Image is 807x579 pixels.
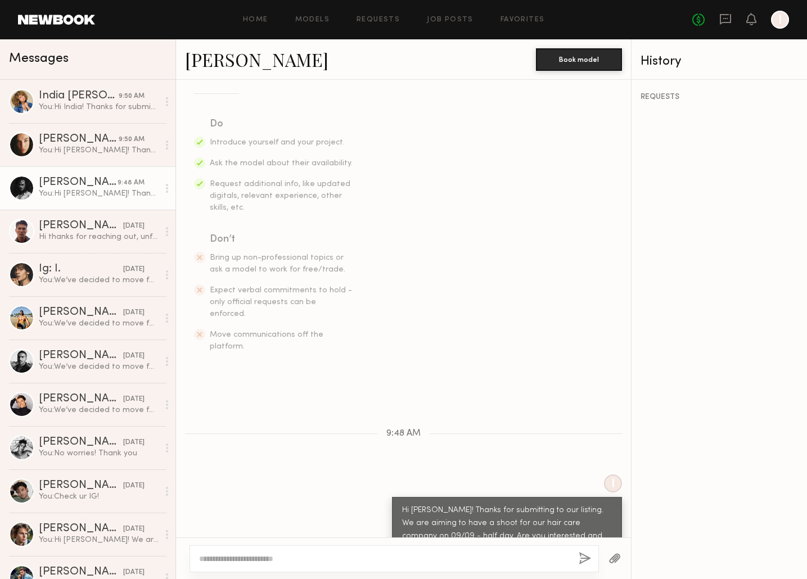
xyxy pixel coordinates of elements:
div: [PERSON_NAME] [39,134,119,145]
div: Do [210,116,354,132]
span: Expect verbal commitments to hold - only official requests can be enforced. [210,287,352,318]
span: Request additional info, like updated digitals, relevant experience, other skills, etc. [210,180,350,211]
div: [DATE] [123,351,145,361]
div: Hi [PERSON_NAME]! Thanks for submitting to our listing. We are aiming to have a shoot for our hai... [402,504,612,556]
a: [PERSON_NAME] [185,47,328,71]
div: 9:48 AM [118,178,145,188]
div: [DATE] [123,394,145,405]
div: [PERSON_NAME] [39,393,123,405]
div: [PERSON_NAME] [39,307,123,318]
a: Requests [357,16,400,24]
div: You: We’ve decided to move forward with another model for this project. We’ll definitely reach ou... [39,361,159,372]
div: Don’t [210,232,354,247]
a: Book model [536,54,622,64]
div: [PERSON_NAME] [39,437,123,448]
span: Bring up non-professional topics or ask a model to work for free/trade. [210,254,345,273]
div: You: We’ve decided to move forward with another model for this project. We’ll definitely reach ou... [39,275,159,286]
div: [DATE] [123,481,145,491]
div: [DATE] [123,307,145,318]
span: 9:48 AM [386,429,421,438]
div: [DATE] [123,524,145,535]
a: Home [243,16,268,24]
a: I [771,11,789,29]
div: [PERSON_NAME] [39,523,123,535]
div: Hi thanks for reaching out, unfortunately I have another shoot for that day [39,232,159,242]
div: [PERSON_NAME] [39,480,123,491]
div: Ig: I. [39,264,123,275]
div: [PERSON_NAME] [39,220,123,232]
span: Move communications off the platform. [210,331,323,350]
div: You: Hi [PERSON_NAME]! Thanks for submitting to our listing. We are aiming to have a shoot for ou... [39,188,159,199]
div: 9:50 AM [119,91,145,102]
div: You: Check ur IG! [39,491,159,502]
a: Models [295,16,330,24]
a: Favorites [501,16,545,24]
div: You: We’ve decided to move forward with another model for this project. We’ll definitely reach ou... [39,405,159,415]
div: REQUESTS [641,93,798,101]
div: [DATE] [123,264,145,275]
div: [PERSON_NAME] [39,177,118,188]
div: You: Hi [PERSON_NAME]! Thanks for submitting to our listing. We are aiming to have a shoot for ou... [39,145,159,156]
span: Messages [9,52,69,65]
div: [DATE] [123,221,145,232]
div: [PERSON_NAME] [39,350,123,361]
div: You: Hi India! Thanks for submitting to our listing. We are aiming to have a shoot for our hair c... [39,102,159,112]
div: You: Hi [PERSON_NAME]! We are a professional hair care brand based in [GEOGRAPHIC_DATA] and we ar... [39,535,159,545]
div: India [PERSON_NAME] [39,91,119,102]
div: You: No worries! Thank you [39,448,159,459]
div: History [641,55,798,68]
span: Introduce yourself and your project. [210,139,345,146]
div: [DATE] [123,567,145,578]
div: [DATE] [123,437,145,448]
span: Ask the model about their availability. [210,160,353,167]
button: Book model [536,48,622,71]
div: You: We’ve decided to move forward with another model for this project. We’ll definitely reach ou... [39,318,159,329]
div: [PERSON_NAME] [39,567,123,578]
div: 9:50 AM [119,134,145,145]
a: Job Posts [427,16,474,24]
